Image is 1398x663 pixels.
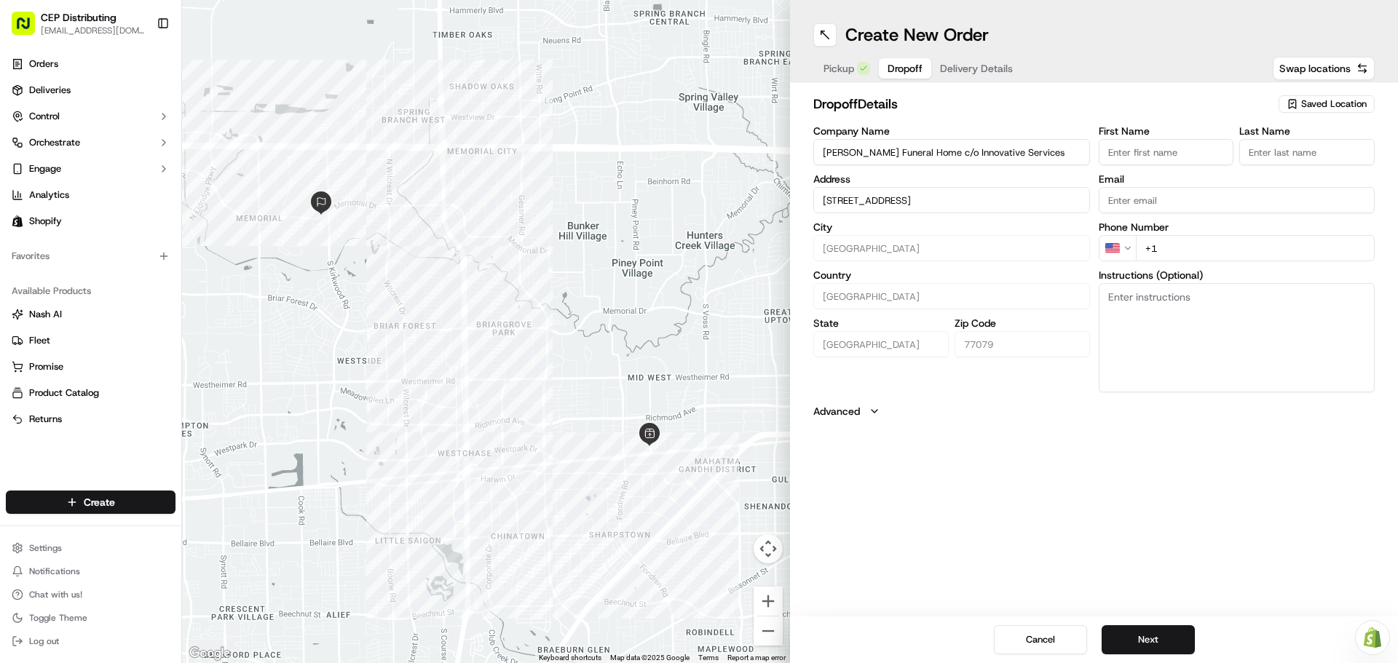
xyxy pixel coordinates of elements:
button: Advanced [813,404,1375,418]
button: Keyboard shortcuts [539,653,601,663]
a: Report a map error [727,654,786,662]
a: Terms (opens in new tab) [698,654,719,662]
a: Open this area in Google Maps (opens a new window) [186,644,234,663]
button: Product Catalog [6,381,175,405]
div: Available Products [6,279,175,303]
input: Enter email [1099,187,1375,213]
div: Favorites [6,245,175,268]
button: Cancel [994,625,1087,654]
span: Chat with us! [29,589,82,600]
span: Analytics [29,188,69,202]
button: Start new chat [248,143,265,161]
span: Delivery Details [940,61,1013,76]
button: Toggle Theme [6,608,175,628]
img: Masood Aslam [15,251,38,274]
span: Knowledge Base [29,325,111,340]
img: Wisdom Oko [15,212,38,240]
label: Zip Code [955,318,1090,328]
button: Fleet [6,329,175,352]
button: Saved Location [1279,94,1375,114]
button: Log out [6,631,175,651]
span: Promise [29,360,63,373]
span: Pylon [145,361,176,372]
label: State [813,318,949,328]
span: Settings [29,542,62,554]
input: Enter state [813,331,949,357]
div: Past conversations [15,189,98,201]
input: Enter zip code [955,331,1090,357]
span: Notifications [29,565,80,577]
button: Chat with us! [6,584,175,605]
img: Nash [15,15,44,44]
img: 8571987876998_91fb9ceb93ad5c398215_72.jpg [31,139,57,165]
button: Returns [6,408,175,431]
img: 1736555255976-a54dd68f-1ca7-489b-9aae-adbdc363a1c4 [15,139,41,165]
div: We're available if you need us! [66,154,200,165]
button: Orchestrate [6,131,175,154]
div: 📗 [15,327,26,338]
input: Enter company name [813,139,1090,165]
span: Orders [29,57,58,71]
span: • [158,226,163,237]
label: Last Name [1239,126,1375,136]
span: [PERSON_NAME] [45,265,118,277]
input: Enter country [813,283,1090,309]
span: Nash AI [29,308,62,321]
h1: Create New Order [845,23,989,47]
span: • [121,265,126,277]
span: Create [84,495,115,509]
label: Email [1099,174,1375,184]
label: Country [813,270,1090,280]
a: 💻API Documentation [117,319,240,346]
button: CEP Distributing [41,10,116,25]
button: Swap locations [1273,57,1375,80]
button: Settings [6,538,175,558]
img: Google [186,644,234,663]
input: Enter last name [1239,139,1375,165]
button: Zoom in [754,587,783,616]
img: Shopify logo [12,215,23,227]
span: Map data ©2025 Google [610,654,690,662]
input: Enter phone number [1136,235,1375,261]
input: 14094 Memorial Dr, Houston, TX 77079, USA [813,187,1090,213]
span: Saved Location [1301,98,1367,111]
div: 💻 [123,327,135,338]
button: Engage [6,157,175,180]
span: Orchestrate [29,136,80,149]
a: 📗Knowledge Base [9,319,117,346]
label: Phone Number [1099,222,1375,232]
label: First Name [1099,126,1234,136]
label: Instructions (Optional) [1099,270,1375,280]
span: [DATE] [166,226,196,237]
span: Wisdom [PERSON_NAME] [45,226,155,237]
button: Notifications [6,561,175,581]
span: Toggle Theme [29,612,87,624]
button: Create [6,491,175,514]
span: Pickup [824,61,854,76]
button: Zoom out [754,616,783,646]
button: [EMAIL_ADDRESS][DOMAIN_NAME] [41,25,145,36]
span: Log out [29,635,59,647]
button: Map camera controls [754,534,783,563]
label: Company Name [813,126,1090,136]
a: Fleet [12,334,170,347]
button: CEP Distributing[EMAIL_ADDRESS][DOMAIN_NAME] [6,6,151,41]
a: Nash AI [12,308,170,321]
img: 1736555255976-a54dd68f-1ca7-489b-9aae-adbdc363a1c4 [29,226,41,238]
span: Product Catalog [29,386,99,400]
input: Enter first name [1099,139,1234,165]
a: Analytics [6,183,175,207]
button: Nash AI [6,303,175,326]
span: Swap locations [1279,61,1351,76]
a: Returns [12,413,170,426]
a: Deliveries [6,79,175,102]
input: Enter city [813,235,1090,261]
a: Product Catalog [12,386,170,400]
span: Deliveries [29,84,71,97]
span: Engage [29,162,61,175]
span: Shopify [29,215,62,228]
button: Promise [6,355,175,378]
img: 1736555255976-a54dd68f-1ca7-489b-9aae-adbdc363a1c4 [29,266,41,277]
